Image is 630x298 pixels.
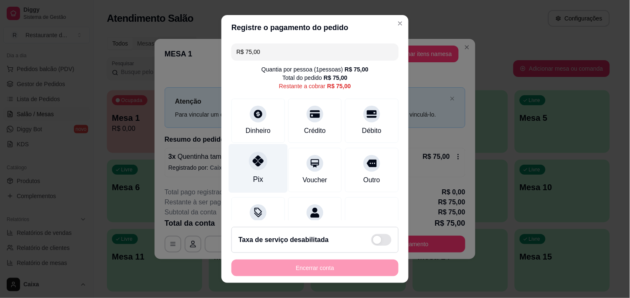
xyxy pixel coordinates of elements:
div: R$ 75,00 [324,74,348,82]
div: Voucher [303,175,328,185]
div: Total do pedido [282,74,348,82]
div: Restante a cobrar [279,82,351,90]
div: Quantia por pessoa ( 1 pessoas) [262,65,368,74]
div: Crédito [304,126,326,136]
button: Close [394,17,407,30]
div: R$ 75,00 [345,65,368,74]
div: Outro [363,175,380,185]
div: Dinheiro [246,126,271,136]
header: Registre o pagamento do pedido [221,15,409,40]
div: Pix [253,174,263,185]
div: Débito [362,126,381,136]
h2: Taxa de serviço desabilitada [239,235,329,245]
div: R$ 75,00 [327,82,351,90]
input: Ex.: hambúrguer de cordeiro [236,43,394,60]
